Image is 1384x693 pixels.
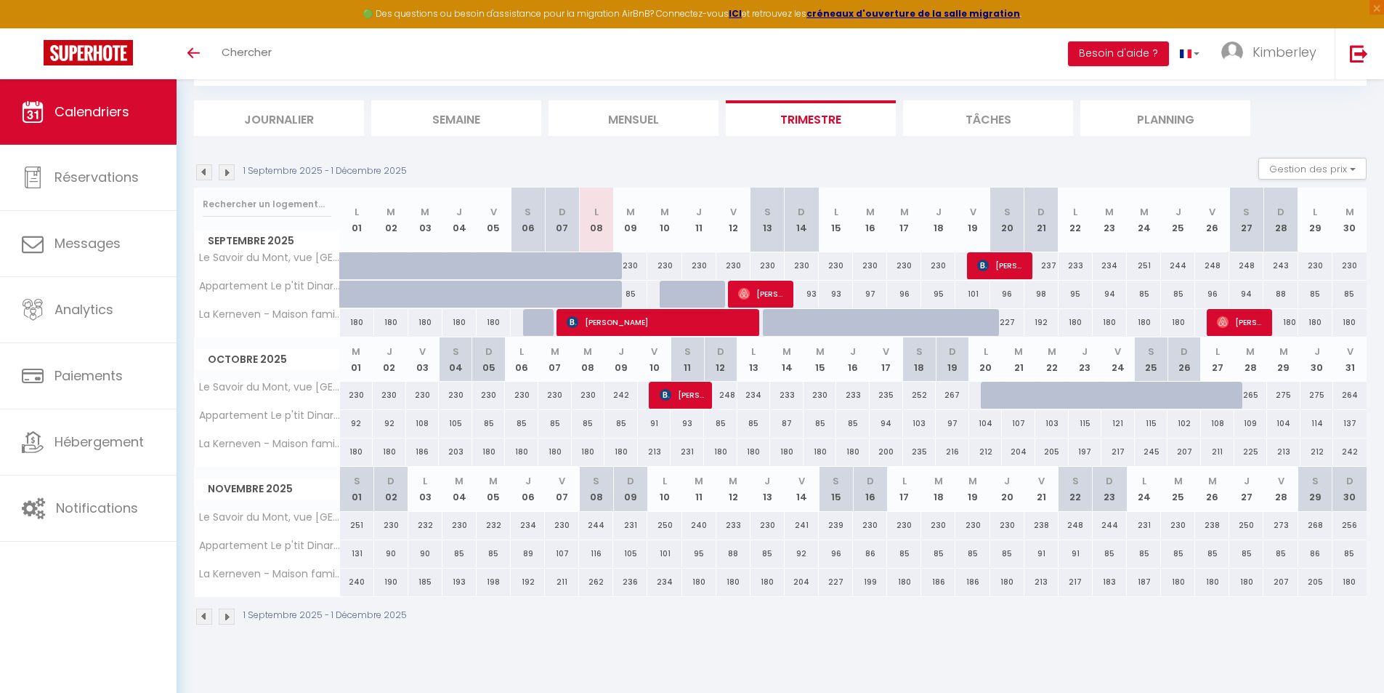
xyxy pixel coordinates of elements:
th: 22 [1035,337,1069,382]
div: 233 [1059,252,1093,279]
abbr: L [834,205,838,219]
th: 16 [853,188,887,252]
span: Le Savoir du Mont, vue [GEOGRAPHIC_DATA] [197,382,342,393]
abbr: J [696,205,702,219]
div: 234 [1093,252,1127,279]
div: 180 [505,438,538,465]
th: 01 [340,337,373,382]
div: 192 [1024,309,1059,336]
abbr: D [798,205,805,219]
div: 230 [1332,252,1367,279]
th: 24 [1127,188,1161,252]
div: 207 [1168,438,1201,465]
div: 91 [638,410,671,437]
img: Super Booking [44,40,133,65]
th: 17 [870,337,903,382]
img: logout [1350,44,1368,63]
div: 212 [1300,438,1334,465]
div: 180 [836,438,870,465]
th: 10 [647,188,681,252]
th: 02 [373,337,406,382]
div: 230 [887,252,921,279]
div: 96 [1195,281,1229,308]
div: 85 [572,410,605,437]
span: [PERSON_NAME] [567,308,753,336]
div: 180 [1161,309,1195,336]
div: 235 [903,438,936,465]
abbr: L [594,205,599,219]
div: 180 [704,438,737,465]
abbr: M [1048,345,1056,358]
div: 233 [770,382,804,409]
div: 242 [1333,438,1367,465]
abbr: V [1347,345,1353,358]
th: 06 [505,337,538,382]
abbr: D [1277,205,1284,219]
div: 95 [921,281,955,308]
abbr: S [684,345,691,358]
div: 92 [340,410,373,437]
abbr: S [764,205,771,219]
div: 248 [1195,252,1229,279]
div: 180 [604,438,638,465]
abbr: M [387,205,395,219]
div: 85 [613,281,647,308]
div: 275 [1267,382,1300,409]
div: 92 [373,410,406,437]
abbr: M [583,345,592,358]
th: 13 [750,188,785,252]
div: 102 [1168,410,1201,437]
th: 09 [604,337,638,382]
abbr: J [850,345,856,358]
div: 115 [1069,410,1102,437]
div: 85 [737,410,771,437]
div: 237 [1024,252,1059,279]
div: 180 [572,438,605,465]
th: 30 [1300,337,1334,382]
th: 28 [1234,337,1268,382]
div: 104 [969,410,1003,437]
abbr: L [984,345,988,358]
abbr: M [900,205,909,219]
div: 230 [716,252,750,279]
th: 14 [770,337,804,382]
div: 186 [406,438,440,465]
a: ... Kimberley [1210,28,1335,79]
div: 101 [955,281,990,308]
th: 15 [804,337,837,382]
div: 94 [1093,281,1127,308]
strong: créneaux d'ouverture de la salle migration [806,7,1020,20]
th: 22 [1059,188,1093,252]
div: 93 [785,281,819,308]
div: 137 [1333,410,1367,437]
th: 15 [819,188,853,252]
abbr: V [490,205,497,219]
div: 85 [1161,281,1195,308]
th: 25 [1161,188,1195,252]
div: 248 [704,382,737,409]
th: 12 [704,337,737,382]
th: 07 [545,188,579,252]
div: 115 [1135,410,1168,437]
th: 27 [1201,337,1234,382]
th: 07 [538,337,572,382]
div: 94 [1229,281,1263,308]
abbr: M [1246,345,1255,358]
div: 180 [1263,309,1298,336]
div: 108 [406,410,440,437]
div: 230 [819,252,853,279]
abbr: D [1037,205,1045,219]
th: 02 [374,188,408,252]
th: 29 [1267,337,1300,382]
div: 103 [903,410,936,437]
abbr: M [1279,345,1288,358]
th: 05 [472,337,506,382]
div: 243 [1263,252,1298,279]
div: 230 [853,252,887,279]
th: 01 [340,188,374,252]
div: 180 [1127,309,1161,336]
div: 93 [671,410,704,437]
th: 10 [638,337,671,382]
abbr: M [551,345,559,358]
button: Besoin d'aide ? [1068,41,1169,66]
